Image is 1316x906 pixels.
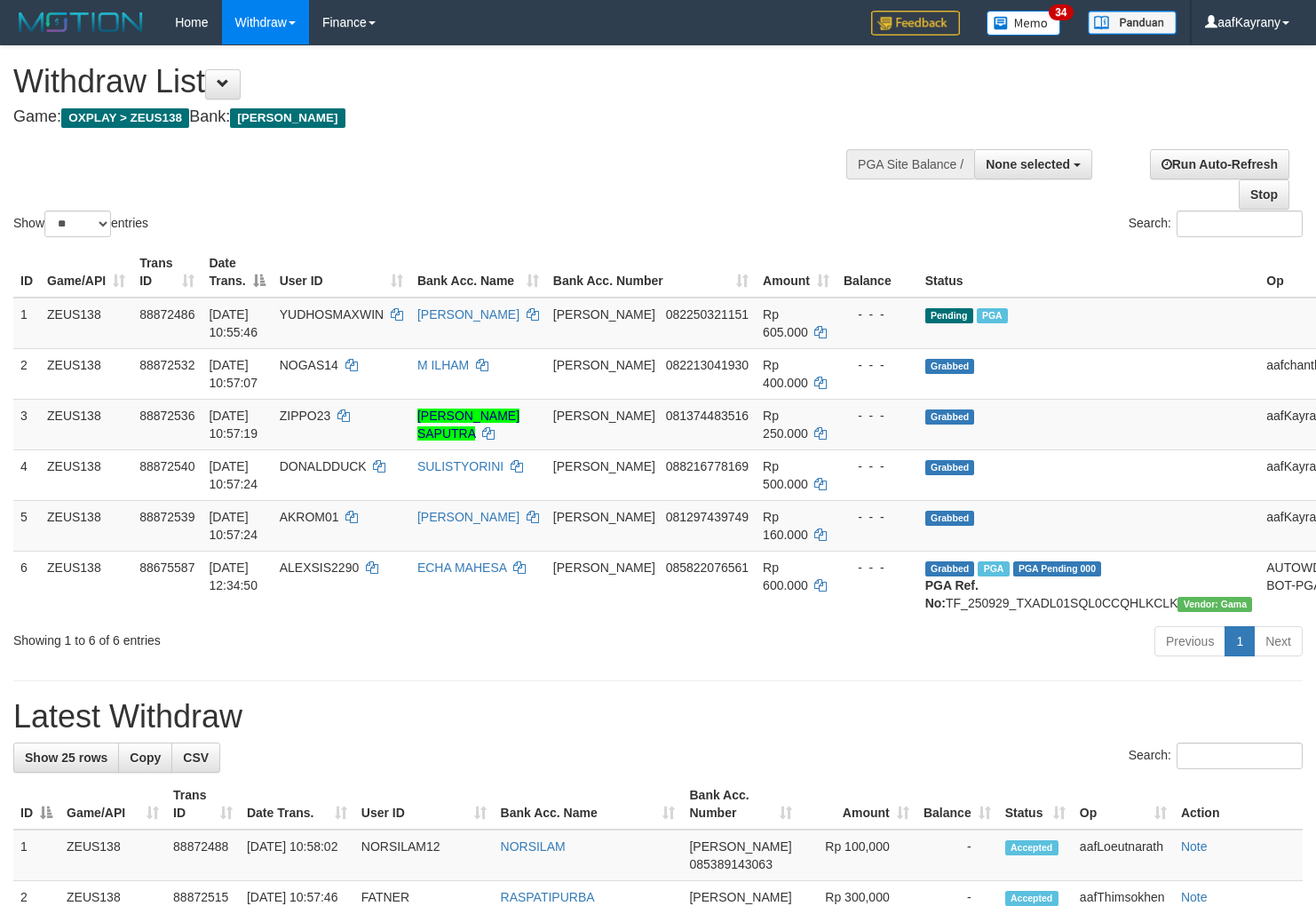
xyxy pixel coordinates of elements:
[59,830,166,881] td: ZEUS138
[166,779,240,830] th: Trans ID: activate to sort column ascending
[666,510,749,524] span: Copy 081297439749 to clipboard
[553,358,655,372] span: [PERSON_NAME]
[1005,891,1058,906] span: Accepted
[280,307,384,322] span: YUDHOSMAXWIN
[1239,179,1289,210] a: Stop
[689,890,791,904] span: [PERSON_NAME]
[546,247,756,298] th: Bank Acc. Number: activate to sort column ascending
[1073,779,1174,830] th: Op: activate to sort column ascending
[1129,211,1303,237] label: Search:
[501,839,566,854] a: NORSILAM
[666,409,749,423] span: Copy 081374483516 to clipboard
[40,449,132,500] td: ZEUS138
[209,307,258,339] span: [DATE] 10:55:46
[202,247,272,298] th: Date Trans.: activate to sort column descending
[273,247,410,298] th: User ID: activate to sort column ascending
[871,11,960,36] img: Feedback.jpg
[13,624,535,649] div: Showing 1 to 6 of 6 entries
[494,779,683,830] th: Bank Acc. Name: activate to sort column ascending
[13,108,860,126] h4: Game: Bank:
[844,407,911,425] div: - - -
[139,459,194,473] span: 88872540
[280,510,339,524] span: AKROM01
[1129,743,1303,769] label: Search:
[118,743,172,773] a: Copy
[553,307,655,322] span: [PERSON_NAME]
[689,857,772,871] span: Copy 085389143063 to clipboard
[139,409,194,423] span: 88872536
[763,459,808,491] span: Rp 500.000
[139,510,194,524] span: 88872539
[40,348,132,399] td: ZEUS138
[40,551,132,619] td: ZEUS138
[846,149,974,179] div: PGA Site Balance /
[40,399,132,449] td: ZEUS138
[763,409,808,441] span: Rp 250.000
[13,399,40,449] td: 3
[417,459,503,473] a: SULISTYORINI
[553,459,655,473] span: [PERSON_NAME]
[1177,211,1303,237] input: Search:
[553,409,655,423] span: [PERSON_NAME]
[13,551,40,619] td: 6
[682,779,798,830] th: Bank Acc. Number: activate to sort column ascending
[1177,597,1252,612] span: Vendor URL: https://trx31.1velocity.biz
[417,307,519,322] a: [PERSON_NAME]
[1177,743,1303,769] input: Search:
[240,830,354,881] td: [DATE] 10:58:02
[666,560,749,575] span: Copy 085822076561 to clipboard
[13,9,148,36] img: MOTION_logo.png
[799,830,916,881] td: Rp 100,000
[417,409,519,441] a: [PERSON_NAME] SAPUTRA
[183,751,209,765] span: CSV
[799,779,916,830] th: Amount: activate to sort column ascending
[209,510,258,542] span: [DATE] 10:57:24
[925,308,973,323] span: Pending
[1225,626,1255,656] a: 1
[925,578,979,610] b: PGA Ref. No:
[836,247,918,298] th: Balance
[977,308,1008,323] span: Marked by aafanarl
[1005,840,1058,855] span: Accepted
[280,358,338,372] span: NOGAS14
[130,751,161,765] span: Copy
[44,211,111,237] select: Showentries
[40,500,132,551] td: ZEUS138
[501,890,595,904] a: RASPATIPURBA
[974,149,1092,179] button: None selected
[13,247,40,298] th: ID
[763,307,808,339] span: Rp 605.000
[139,358,194,372] span: 88872532
[417,560,506,575] a: ECHA MAHESA
[553,560,655,575] span: [PERSON_NAME]
[280,409,331,423] span: ZIPPO23
[240,779,354,830] th: Date Trans.: activate to sort column ascending
[1174,779,1303,830] th: Action
[666,358,749,372] span: Copy 082213041930 to clipboard
[763,358,808,390] span: Rp 400.000
[763,510,808,542] span: Rp 160.000
[13,449,40,500] td: 4
[925,359,975,374] span: Grabbed
[553,510,655,524] span: [PERSON_NAME]
[763,560,808,592] span: Rp 600.000
[209,560,258,592] span: [DATE] 12:34:50
[1181,890,1208,904] a: Note
[13,211,148,237] label: Show entries
[354,830,494,881] td: NORSILAM12
[410,247,546,298] th: Bank Acc. Name: activate to sort column ascending
[1254,626,1303,656] a: Next
[13,500,40,551] td: 5
[25,751,107,765] span: Show 25 rows
[354,779,494,830] th: User ID: activate to sort column ascending
[844,559,911,576] div: - - -
[1013,561,1102,576] span: PGA Pending
[13,699,1303,735] h1: Latest Withdraw
[139,307,194,322] span: 88872486
[918,247,1260,298] th: Status
[209,459,258,491] span: [DATE] 10:57:24
[978,561,1009,576] span: Marked by aafpengsreynich
[844,306,911,323] div: - - -
[916,830,998,881] td: -
[40,298,132,349] td: ZEUS138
